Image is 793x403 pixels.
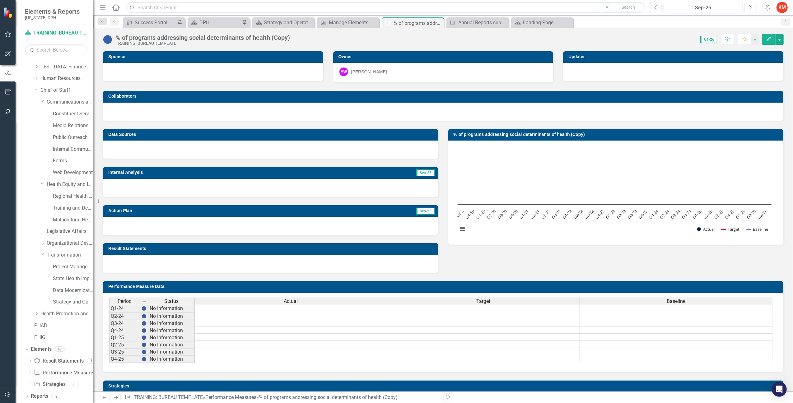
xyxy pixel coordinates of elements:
button: KM [777,2,788,13]
div: Landing Page [523,19,572,26]
text: Q2-21 [529,208,540,220]
text: Q2-24 [659,208,670,220]
a: DPH [189,19,240,26]
a: Success Portal [124,19,176,26]
a: Constituent Services [53,110,93,118]
text: Q2-26 [745,208,757,220]
button: Show Target [721,227,740,232]
button: Search [613,3,644,12]
a: Performance Measures [34,369,96,377]
a: Health Equity and Inclusion [47,181,93,188]
span: Period [118,299,132,304]
text: Q1-26 [735,208,746,220]
div: [PERSON_NAME] [351,69,387,75]
a: Public Outreach [53,134,93,141]
td: No Information [148,334,195,341]
div: Sep-25 [666,4,741,12]
td: Q4-24 [109,327,140,334]
h3: Collaborators [108,94,780,99]
h3: Owner [338,54,550,59]
div: Success Portal [135,19,176,26]
img: No Information [103,35,113,44]
input: Search Below... [25,44,87,55]
text: Q2-22 [572,208,584,220]
a: Transformation [47,252,93,259]
a: Multicultural Health [53,216,93,224]
div: TRAINING: BUREAU TEMPLATE [116,41,290,46]
span: Search [622,5,635,10]
text: Q3-24 [669,208,681,220]
text: Q3-22 [583,208,595,220]
text: Target [728,226,739,232]
img: 8DAGhfEEPCf229AAAAAElFTkSuQmCC [142,299,147,304]
img: ClearPoint Strategy [3,7,14,18]
h3: Updater [568,54,780,59]
a: TRAINING: BUREAU TEMPLATE [134,394,203,400]
a: PHAB [34,322,93,329]
svg: Interactive chart [455,145,775,239]
div: Open Intercom Messenger [772,382,787,397]
text: Q4-20 [507,208,519,220]
a: Human Resources [40,75,93,82]
text: Q3… [455,208,465,218]
img: BgCOk07PiH71IgAAAABJRU5ErkJggg== [142,328,147,333]
small: [US_STATE] DPH [25,15,80,20]
div: % of programs addressing social determinants of health (Copy) [259,394,398,400]
div: % of programs addressing social determinants of health (Copy) [116,34,290,41]
text: Actual [703,226,715,232]
a: Regional Health Equity and Inclusion [53,193,93,200]
a: Performance Measures [205,394,256,400]
td: No Information [148,356,195,363]
text: Q2-25 [702,208,713,220]
text: Q3-23 [626,208,638,220]
button: View chart menu, Chart [458,225,467,233]
button: Show Baseline [747,227,769,232]
text: Q4-19 [464,208,475,220]
a: Chief of Staff [40,87,93,94]
a: TEST DATA: Finance and Operations (Copy) [40,63,93,71]
a: Forms [53,157,93,164]
div: 0 [69,382,79,387]
a: Training and Development [53,205,93,212]
img: BgCOk07PiH71IgAAAABJRU5ErkJggg== [142,335,147,340]
a: Strategy and Operational Excellence [53,299,93,306]
a: Internal Communications [53,146,93,153]
text: Q1-20 [475,208,486,220]
td: No Information [148,327,195,334]
a: Web Development [53,169,93,176]
td: Q4-25 [109,356,140,363]
h3: Internal Analysis [108,170,320,175]
img: BgCOk07PiH71IgAAAABJRU5ErkJggg== [142,321,147,326]
div: 9 [51,394,61,399]
img: BgCOk07PiH71IgAAAABJRU5ErkJggg== [142,357,147,362]
div: Strategy and Operational Excellence [264,19,313,26]
span: Target [477,299,491,304]
text: Q4-22 [594,208,605,220]
td: No Information [148,313,195,320]
text: Q1-22 [561,208,573,220]
text: Q1-24 [648,208,660,220]
td: No Information [148,305,195,313]
div: Chart. Highcharts interactive chart. [455,145,777,239]
img: BgCOk07PiH71IgAAAABJRU5ErkJggg== [142,342,147,347]
text: Q1-25 [691,208,703,220]
span: Elements & Reports [25,8,80,15]
td: Q2-25 [109,341,140,349]
button: Show Actual [697,227,715,232]
h3: Performance Measure Data [108,284,780,289]
h3: Action Plan [108,208,291,213]
input: Search ClearPoint... [126,2,646,13]
a: Annual Reports submitted on time and accepted by PHAB [448,19,507,26]
a: Organizational Development [47,240,93,247]
text: Q4-24 [680,208,692,220]
a: Reports [31,393,48,400]
h3: Data Sources [108,132,435,137]
div: 47 [55,347,65,352]
a: State Health Improvement [53,275,93,282]
h3: Strategies [108,384,780,388]
h3: % of programs addressing social determinants of health (Copy) [454,132,781,137]
a: Legislative Affairs [47,228,93,235]
td: No Information [148,349,195,356]
a: Result Statements [34,358,83,365]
